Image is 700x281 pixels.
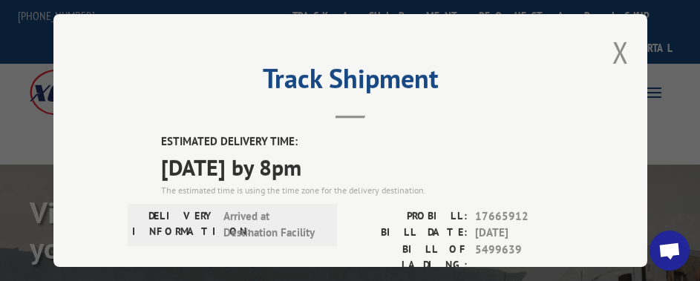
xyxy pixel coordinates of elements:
label: BILL DATE: [350,225,468,242]
span: 17665912 [475,208,573,225]
label: ESTIMATED DELIVERY TIME: [161,133,573,151]
span: [DATE] by 8pm [161,151,573,184]
button: Close modal [612,33,629,72]
span: 5499639 [475,242,573,273]
label: BILL OF LADING: [350,242,468,273]
div: The estimated time is using the time zone for the delivery destination. [161,184,573,197]
div: Open chat [650,231,690,271]
label: DELIVERY INFORMATION: [132,208,216,242]
span: Arrived at Destination Facility [223,208,324,242]
h2: Track Shipment [128,68,573,96]
span: [DATE] [475,225,573,242]
label: PROBILL: [350,208,468,225]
